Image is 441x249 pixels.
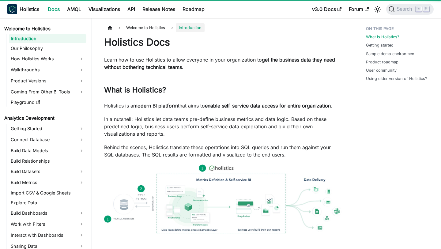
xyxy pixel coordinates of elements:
a: How Holistics Works [9,54,86,64]
a: Import CSV & Google Sheets [9,189,86,197]
a: Work with Filters [9,219,86,229]
a: Interact with Dashboards [9,230,86,240]
a: Build Datasets [9,167,86,176]
button: Search (Command+K) [386,4,434,15]
a: Build Metrics [9,178,86,187]
a: Forum [345,4,372,14]
a: Connect Database [9,135,86,145]
a: Build Data Models [9,146,86,156]
a: Introduction [9,34,86,43]
a: Getting started [366,42,394,48]
a: Roadmap [179,4,208,14]
a: HolisticsHolistics [7,4,39,14]
a: Build Relationships [9,157,86,165]
a: Sample demo environment [366,51,416,57]
a: Explore Data [9,198,86,207]
img: Holistics [7,4,17,14]
a: Walkthroughs [9,65,86,75]
a: API [124,4,139,14]
strong: modern BI platform [133,103,178,109]
a: Our Philosophy [9,44,86,53]
a: Coming From Other BI Tools [9,87,86,97]
strong: enable self-service data access for entire organization [205,103,331,109]
kbd: K [423,6,429,12]
a: v3.0 Docs [308,4,345,14]
a: Release Notes [139,4,179,14]
p: Learn how to use Holistics to allow everyone in your organization to . [104,56,341,71]
a: Product roadmap [366,59,398,65]
p: In a nutshell: Holistics let data teams pre-define business metrics and data logic. Based on thes... [104,115,341,138]
a: Analytics Development [2,114,86,123]
a: User community [366,67,397,73]
a: Visualizations [85,4,124,14]
img: How Holistics fits in your Data Stack [104,164,341,234]
p: Behind the scenes, Holistics translate these operations into SQL queries and run them against you... [104,144,341,158]
a: Welcome to Holistics [2,25,86,33]
span: Search [395,6,416,12]
h1: Holistics Docs [104,36,341,48]
nav: Breadcrumbs [104,23,341,32]
a: Using older version of Holistics? [366,76,427,81]
span: Introduction [176,23,205,32]
a: Getting Started [9,124,86,134]
a: Playground [9,98,86,107]
h2: What is Holistics? [104,85,341,97]
a: Product Versions [9,76,86,86]
p: Holistics is a that aims to . [104,102,341,109]
a: Home page [104,23,116,32]
a: Build Dashboards [9,208,86,218]
button: Switch between dark and light mode (currently light mode) [373,4,383,14]
span: Welcome to Holistics [123,23,168,32]
a: What is Holistics? [366,34,399,40]
b: Holistics [20,6,39,13]
a: Docs [44,4,63,14]
a: AMQL [63,4,85,14]
kbd: ⌘ [416,6,422,12]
